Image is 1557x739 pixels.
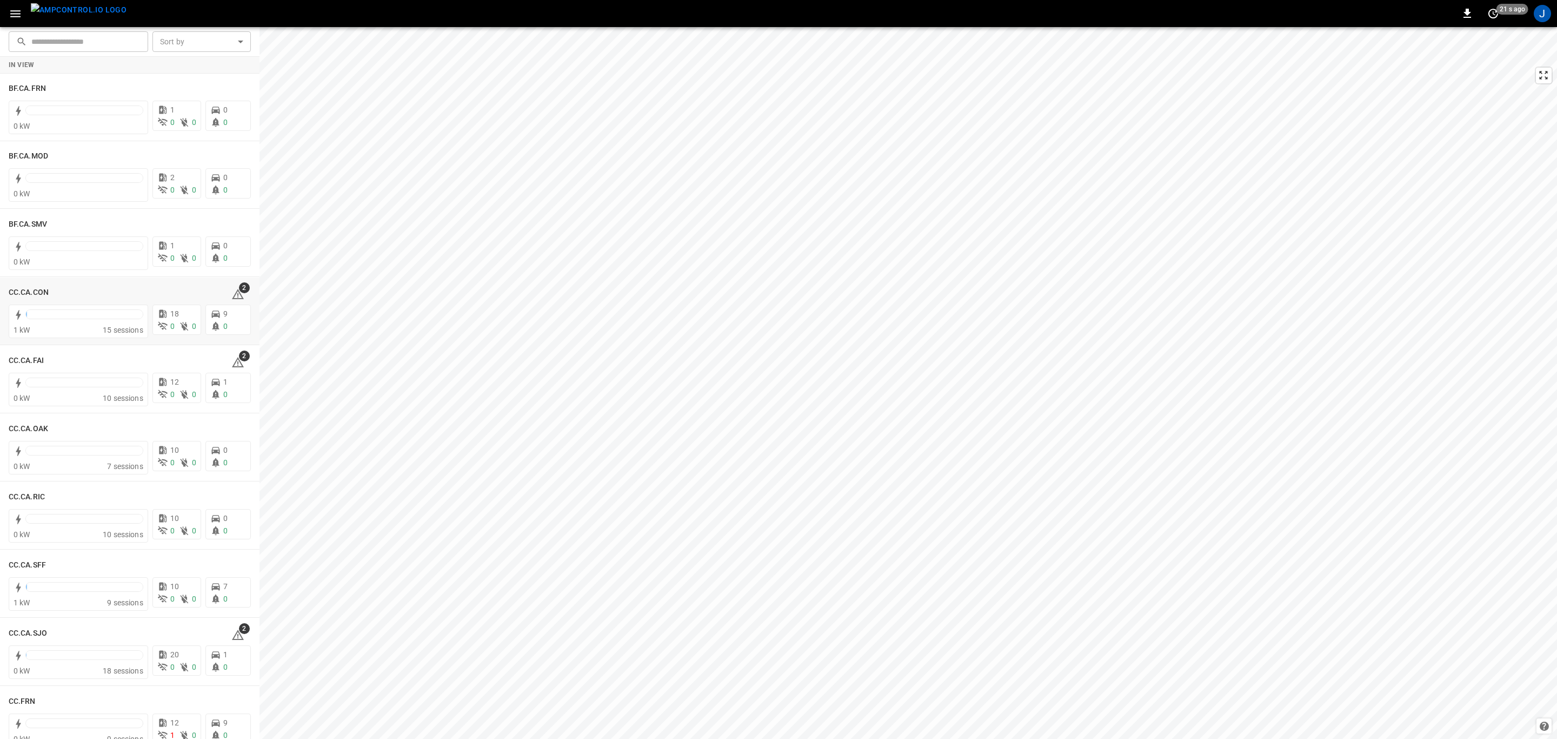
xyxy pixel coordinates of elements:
span: 1 kW [14,598,30,607]
span: 0 [223,458,228,467]
h6: CC.FRN [9,696,36,708]
span: 12 [170,718,179,727]
span: 0 [192,458,196,467]
h6: BF.CA.FRN [9,83,46,95]
h6: CC.CA.OAK [9,423,48,435]
span: 0 [170,254,175,262]
span: 18 [170,309,179,318]
span: 0 [192,186,196,194]
span: 0 kW [14,394,30,403]
span: 0 [223,173,228,182]
span: 2 [239,623,250,634]
span: 10 [170,582,179,591]
h6: CC.CA.SFF [9,559,46,571]
span: 0 [170,390,175,399]
span: 9 [223,309,228,318]
span: 10 sessions [103,530,143,539]
span: 0 [223,241,228,250]
span: 1 kW [14,326,30,334]
button: set refresh interval [1485,5,1502,22]
span: 0 kW [14,530,30,539]
span: 0 [192,254,196,262]
span: 0 [223,186,228,194]
img: ampcontrol.io logo [31,3,127,17]
canvas: Map [259,27,1557,739]
span: 0 kW [14,667,30,675]
span: 0 [192,322,196,331]
span: 15 sessions [103,326,143,334]
span: 0 [170,186,175,194]
span: 0 [223,595,228,603]
span: 0 [223,118,228,127]
span: 10 [170,446,179,454]
span: 0 [223,663,228,671]
span: 0 [192,118,196,127]
span: 7 [223,582,228,591]
h6: CC.CA.RIC [9,491,45,503]
span: 9 [223,718,228,727]
strong: In View [9,61,35,69]
span: 2 [170,173,175,182]
span: 0 [170,322,175,331]
h6: CC.CA.CON [9,287,49,299]
span: 0 [223,446,228,454]
span: 7 sessions [107,462,143,471]
span: 1 [223,378,228,386]
span: 21 s ago [1496,4,1528,15]
span: 0 [192,390,196,399]
span: 2 [239,351,250,361]
span: 20 [170,650,179,659]
span: 0 [170,458,175,467]
span: 0 [170,595,175,603]
span: 1 [223,650,228,659]
span: 0 [192,595,196,603]
span: 0 [223,105,228,114]
span: 1 [170,105,175,114]
span: 0 [170,526,175,535]
span: 0 [170,663,175,671]
h6: BF.CA.MOD [9,150,48,162]
span: 0 kW [14,462,30,471]
span: 2 [239,282,250,293]
h6: CC.CA.FAI [9,355,44,367]
h6: BF.CA.SMV [9,219,47,230]
span: 0 [223,514,228,523]
span: 12 [170,378,179,386]
span: 0 [223,526,228,535]
span: 9 sessions [107,598,143,607]
span: 1 [170,241,175,250]
span: 0 kW [14,258,30,266]
span: 0 [192,526,196,535]
span: 10 [170,514,179,523]
span: 0 kW [14,122,30,130]
span: 18 sessions [103,667,143,675]
span: 0 [223,390,228,399]
span: 0 [223,254,228,262]
div: profile-icon [1534,5,1551,22]
span: 0 [170,118,175,127]
span: 0 kW [14,189,30,198]
span: 0 [192,663,196,671]
span: 0 [223,322,228,331]
h6: CC.CA.SJO [9,628,47,639]
span: 10 sessions [103,394,143,403]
